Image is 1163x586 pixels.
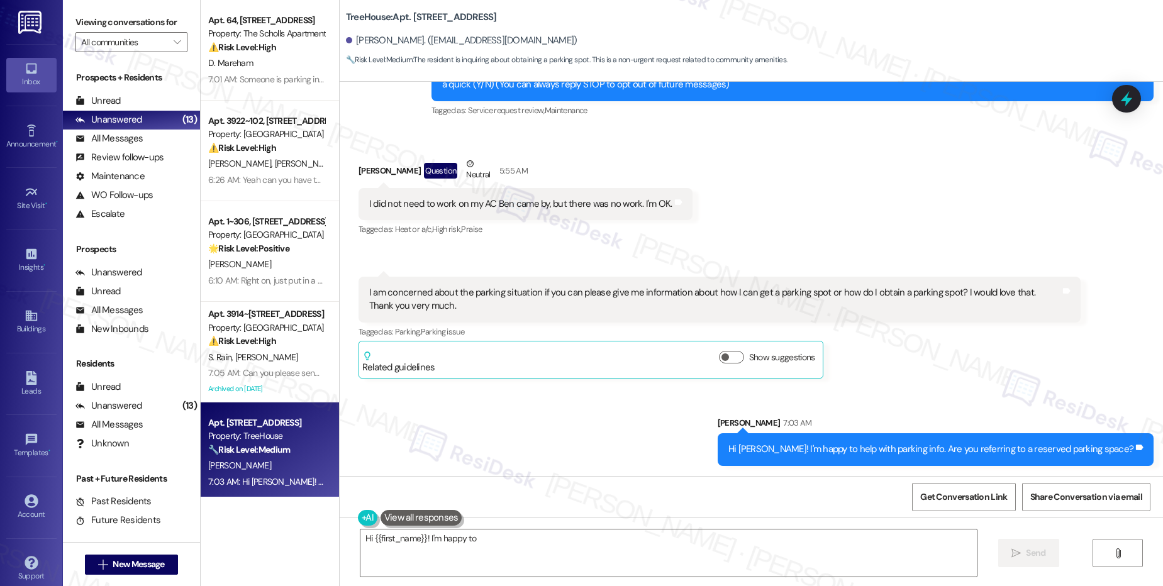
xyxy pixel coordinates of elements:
span: D. Mareham [208,57,253,69]
textarea: Hi {{first_name}}! I'm happy to [360,529,977,577]
div: Property: [GEOGRAPHIC_DATA] [208,228,325,241]
div: (13) [179,396,200,416]
i:  [98,560,108,570]
div: I am concerned about the parking situation if you can please give me information about how I can ... [369,286,1060,313]
span: Parking , [395,326,421,337]
i:  [1011,548,1021,558]
div: All Messages [75,418,143,431]
button: Share Conversation via email [1022,483,1150,511]
a: Support [6,552,57,586]
div: Tagged as: [431,101,1154,119]
button: Get Conversation Link [912,483,1015,511]
div: Question [424,163,457,179]
span: : The resident is inquiring about obtaining a parking spot. This is a non-urgent request related ... [346,53,787,67]
a: Templates • [6,429,57,463]
div: Apt. [STREET_ADDRESS] [208,416,325,429]
div: Property: [GEOGRAPHIC_DATA] [208,128,325,141]
div: Property: TreeHouse [208,429,325,443]
span: Heat or a/c , [395,224,432,235]
div: New Inbounds [75,323,148,336]
div: [PERSON_NAME] [718,416,1154,434]
span: Get Conversation Link [920,490,1007,504]
label: Show suggestions [749,351,815,364]
span: S. Rain [208,351,235,363]
a: Inbox [6,58,57,92]
a: Account [6,490,57,524]
div: Property: [GEOGRAPHIC_DATA] [208,321,325,334]
div: Related guidelines [362,351,435,374]
button: Send [998,539,1059,567]
span: • [45,199,47,208]
img: ResiDesk Logo [18,11,44,34]
div: 7:03 AM: Hi [PERSON_NAME]! I'm happy to help with parking info. Are you referring to a reserved p... [208,476,615,487]
div: Unanswered [75,399,142,412]
div: Unanswered [75,113,142,126]
div: Escalate [75,207,125,221]
div: Unread [75,380,121,394]
label: Viewing conversations for [75,13,187,32]
div: Future Residents [75,514,160,527]
div: (13) [179,110,200,130]
div: 7:03 AM [780,416,811,429]
div: Tagged as: [359,220,693,238]
div: Past Residents [75,495,152,508]
span: Maintenance [545,105,587,116]
div: Maintenance [75,170,145,183]
span: [PERSON_NAME] [208,158,275,169]
span: New Message [113,558,164,571]
span: [PERSON_NAME] [235,351,298,363]
span: • [43,261,45,270]
strong: 🔧 Risk Level: Medium [208,444,290,455]
div: WO Follow-ups [75,189,153,202]
strong: 🔧 Risk Level: Medium [346,55,413,65]
b: TreeHouse: Apt. [STREET_ADDRESS] [346,11,497,24]
div: Apt. 3922~102, [STREET_ADDRESS] [208,114,325,128]
div: All Messages [75,132,143,145]
div: Unknown [75,437,129,450]
a: Insights • [6,243,57,277]
span: Share Conversation via email [1030,490,1142,504]
span: Send [1026,546,1045,560]
div: Unread [75,94,121,108]
div: 7:05 AM: Can you please send some photos? [208,367,374,379]
button: New Message [85,555,178,575]
div: I did not need to work on my AC Ben came by, but there was no work. I'm OK. [369,197,672,211]
div: Prospects + Residents [63,71,200,84]
div: [PERSON_NAME] [359,157,693,188]
div: 5:55 AM [496,164,528,177]
div: Unread [75,285,121,298]
div: Review follow-ups [75,151,164,164]
div: 7:01 AM: Someone is parking in 76. We've been parking in 77 [208,74,423,85]
a: Buildings [6,305,57,339]
div: Past + Future Residents [63,472,200,485]
i:  [174,37,181,47]
span: • [48,446,50,455]
div: Apt. 64, [STREET_ADDRESS] [208,14,325,27]
strong: ⚠️ Risk Level: High [208,335,276,346]
input: All communities [81,32,167,52]
span: [PERSON_NAME] [208,460,271,471]
span: [PERSON_NAME] [274,158,337,169]
a: Site Visit • [6,182,57,216]
span: Parking issue [421,326,465,337]
strong: 🌟 Risk Level: Positive [208,243,289,254]
i:  [1113,548,1123,558]
div: Tagged as: [359,323,1081,341]
div: All Messages [75,304,143,317]
div: Apt. 1~306, [STREET_ADDRESS][PERSON_NAME] [208,215,325,228]
div: Hi [PERSON_NAME]! I'm happy to help with parking info. Are you referring to a reserved parking sp... [728,443,1133,456]
span: • [56,138,58,146]
div: Residents [63,357,200,370]
div: Archived on [DATE] [207,381,326,397]
div: 6:10 AM: Right on, just put in a review! Also, I've been meaning to let the team know, Thank you ... [208,275,1081,286]
span: High risk , [432,224,462,235]
div: Neutral [464,157,492,184]
strong: ⚠️ Risk Level: High [208,142,276,153]
div: Property: The Scholls Apartments [208,27,325,40]
div: Prospects [63,243,200,256]
span: Praise [461,224,482,235]
div: Unanswered [75,266,142,279]
div: 6:26 AM: Yeah can you have them come when they can [208,174,412,185]
span: Service request review , [468,105,545,116]
a: Leads [6,367,57,401]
